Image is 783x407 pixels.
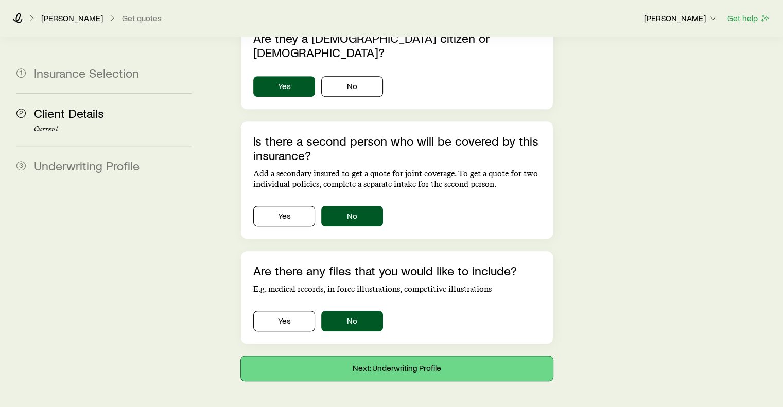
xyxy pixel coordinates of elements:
[34,125,192,133] p: Current
[121,13,162,23] button: Get quotes
[253,311,315,331] button: Yes
[253,134,540,163] p: Is there a second person who will be covered by this insurance?
[644,13,718,23] p: [PERSON_NAME]
[321,311,383,331] button: No
[253,263,540,278] p: Are there any files that you would like to include?
[253,206,315,226] button: Yes
[41,13,103,23] p: [PERSON_NAME]
[241,356,552,381] button: Next: Underwriting Profile
[321,206,383,226] button: No
[253,76,315,97] button: Yes
[16,161,26,170] span: 3
[16,109,26,118] span: 2
[34,158,140,173] span: Underwriting Profile
[727,12,771,24] button: Get help
[34,65,139,80] span: Insurance Selection
[643,12,719,25] button: [PERSON_NAME]
[34,105,104,120] span: Client Details
[16,68,26,78] span: 1
[253,31,540,60] p: Are they a [DEMOGRAPHIC_DATA] citizen or [DEMOGRAPHIC_DATA]?
[253,169,540,189] p: Add a secondary insured to get a quote for joint coverage. To get a quote for two individual poli...
[321,76,383,97] button: No
[253,284,540,294] p: E.g. medical records, in force illustrations, competitive illustrations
